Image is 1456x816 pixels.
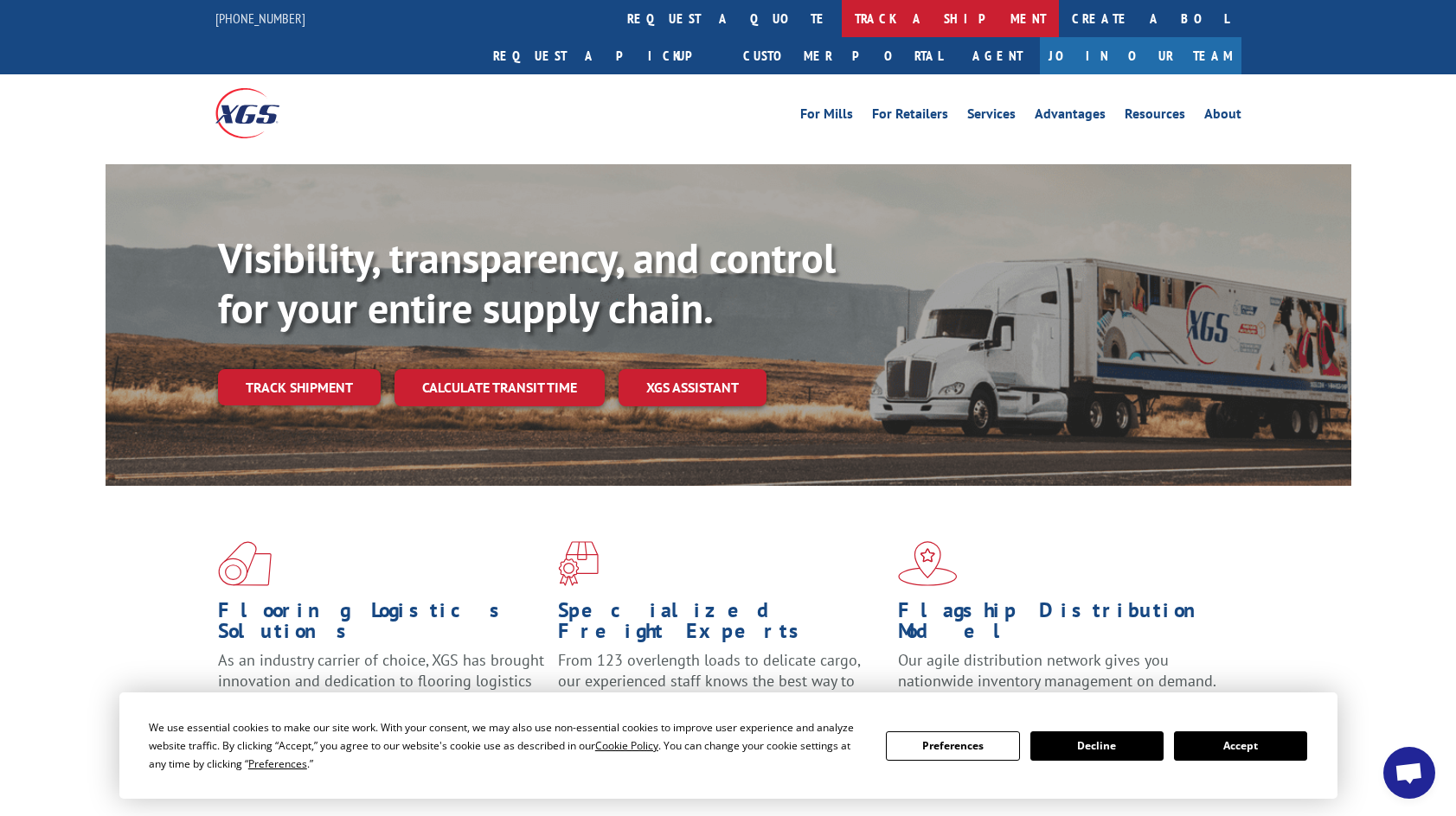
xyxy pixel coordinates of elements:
[1040,37,1241,74] a: Join Our Team
[898,541,958,586] img: xgs-icon-flagship-distribution-model-red
[898,650,1216,691] span: Our agile distribution network gives you nationwide inventory management on demand.
[730,37,955,74] a: Customer Portal
[619,369,766,406] a: XGS ASSISTANT
[872,107,948,126] a: For Retailers
[1383,747,1435,799] div: Open chat
[558,600,885,650] h1: Specialized Freight Experts
[480,37,730,74] a: Request a pickup
[1125,107,1185,126] a: Resources
[1030,731,1164,761] button: Decline
[394,369,605,406] a: Calculate transit time
[800,107,853,126] a: For Mills
[967,107,1016,126] a: Services
[955,37,1040,74] a: Agent
[218,650,544,711] span: As an industry carrier of choice, XGS has brought innovation and dedication to flooring logistics...
[1204,107,1241,126] a: About
[218,369,381,405] a: Track shipment
[218,600,545,650] h1: Flooring Logistics Solutions
[215,10,305,27] a: [PHONE_NUMBER]
[558,541,599,586] img: xgs-icon-focused-on-flooring-red
[1035,107,1106,126] a: Advantages
[595,738,658,753] span: Cookie Policy
[558,650,885,727] p: From 123 overlength loads to delicate cargo, our experienced staff knows the best way to move you...
[886,731,1019,761] button: Preferences
[119,692,1337,799] div: Cookie Consent Prompt
[218,231,836,335] b: Visibility, transparency, and control for your entire supply chain.
[218,541,272,586] img: xgs-icon-total-supply-chain-intelligence-red
[1174,731,1307,761] button: Accept
[898,600,1225,650] h1: Flagship Distribution Model
[248,756,307,771] span: Preferences
[149,718,865,773] div: We use essential cookies to make our site work. With your consent, we may also use non-essential ...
